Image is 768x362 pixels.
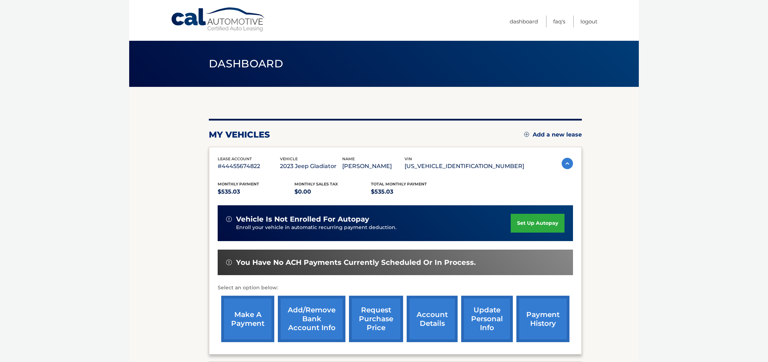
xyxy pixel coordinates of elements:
p: [US_VEHICLE_IDENTIFICATION_NUMBER] [405,161,524,171]
p: $0.00 [294,187,371,197]
span: name [342,156,355,161]
p: Enroll your vehicle in automatic recurring payment deduction. [236,224,511,232]
h2: my vehicles [209,129,270,140]
a: payment history [516,296,569,342]
a: update personal info [461,296,513,342]
img: add.svg [524,132,529,137]
p: #44455674822 [218,161,280,171]
a: Add/Remove bank account info [278,296,345,342]
p: $535.03 [371,187,448,197]
a: account details [407,296,458,342]
a: request purchase price [349,296,403,342]
a: Logout [580,16,597,27]
p: 2023 Jeep Gladiator [280,161,342,171]
a: set up autopay [511,214,564,233]
span: lease account [218,156,252,161]
a: Cal Automotive [171,7,266,32]
span: Dashboard [209,57,283,70]
p: $535.03 [218,187,294,197]
span: vin [405,156,412,161]
a: Dashboard [510,16,538,27]
span: Total Monthly Payment [371,182,427,186]
p: [PERSON_NAME] [342,161,405,171]
img: alert-white.svg [226,216,232,222]
img: accordion-active.svg [562,158,573,169]
span: Monthly Payment [218,182,259,186]
img: alert-white.svg [226,260,232,265]
span: vehicle [280,156,298,161]
p: Select an option below: [218,284,573,292]
a: FAQ's [553,16,565,27]
span: You have no ACH payments currently scheduled or in process. [236,258,476,267]
span: Monthly sales Tax [294,182,338,186]
span: vehicle is not enrolled for autopay [236,215,369,224]
a: Add a new lease [524,131,582,138]
a: make a payment [221,296,274,342]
